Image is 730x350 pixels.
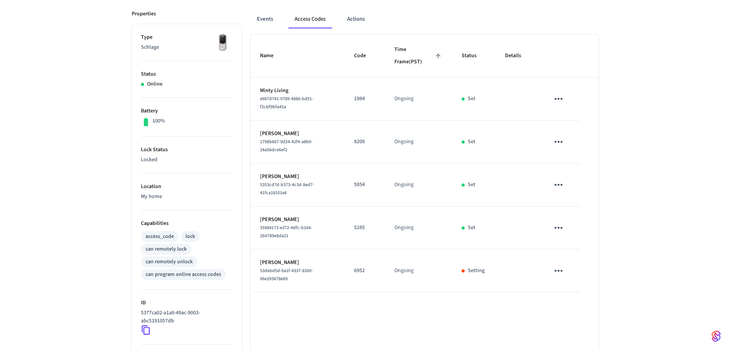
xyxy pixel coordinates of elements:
p: Set [468,138,475,146]
td: Ongoing [385,249,453,292]
p: 6952 [354,267,376,275]
p: Setting [468,267,485,275]
img: SeamLogoGradient.69752ec5.svg [712,330,721,342]
div: access_code [146,233,174,241]
p: 100% [152,117,165,125]
p: 5285 [354,224,376,232]
img: Yale Assure Touchscreen Wifi Smart Lock, Satin Nickel, Front [213,33,232,53]
p: [PERSON_NAME] [260,259,336,267]
span: Code [354,50,376,62]
div: can remotely unlock [146,258,193,266]
p: 8208 [354,138,376,146]
td: Ongoing [385,78,453,121]
p: Online [147,80,162,88]
td: Ongoing [385,206,453,249]
p: Set [468,181,475,189]
p: ID [141,299,232,307]
p: Capabilities [141,220,232,228]
span: Time Frame(PST) [394,44,444,68]
button: Events [251,10,279,28]
span: 5353cd7d-b373-4c3d-8ed7-41fca18101e6 [260,182,314,196]
button: Access Codes [288,10,332,28]
p: Properties [132,10,156,18]
div: lock [185,233,195,241]
div: ant example [251,10,599,28]
p: Minty Living [260,87,336,95]
p: Battery [141,107,232,115]
p: Type [141,33,232,41]
div: can program online access codes [146,271,221,279]
span: e667d741-0789-4886-bd91-f2cbf9bfa42a [260,96,313,110]
div: can remotely lock [146,245,187,253]
p: 5377ca02-a1a8-49ac-9003-abc5191057db [141,309,229,325]
p: [PERSON_NAME] [260,130,336,138]
button: Actions [341,10,371,28]
table: sticky table [251,35,599,292]
span: 35984173-e372-4dfc-b164-2b6789e8da21 [260,225,312,239]
p: [PERSON_NAME] [260,173,336,181]
span: Name [260,50,283,62]
span: 53debd5d-6a1f-4337-8260-06e293678e69 [260,267,313,282]
td: Ongoing [385,121,453,163]
p: My home [141,193,232,201]
span: Details [505,50,531,62]
p: Lock Status [141,146,232,154]
p: Locked [141,156,232,164]
p: Status [141,70,232,78]
p: Location [141,183,232,191]
td: Ongoing [385,163,453,206]
span: 1798b667-9d24-42f4-a8b0-24a56dce6ef2 [260,139,313,153]
p: Schlage [141,43,232,51]
span: Status [462,50,487,62]
p: Set [468,224,475,232]
p: [PERSON_NAME] [260,216,336,224]
p: Set [468,95,475,103]
p: 1984 [354,95,376,103]
p: 5854 [354,181,376,189]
